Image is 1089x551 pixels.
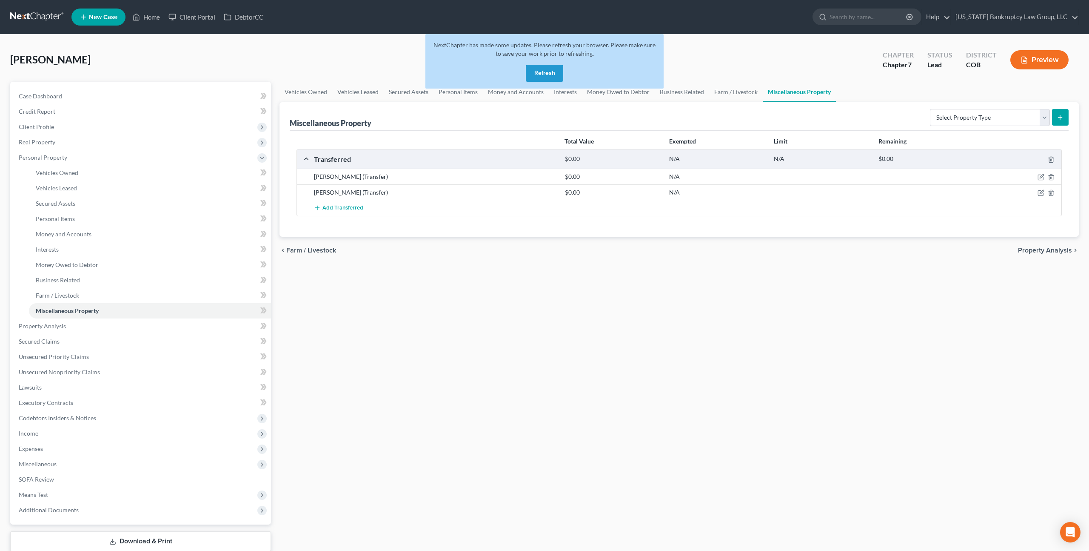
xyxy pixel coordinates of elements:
a: Home [128,9,164,25]
a: Money Owed to Debtor [29,257,271,273]
div: Chapter [883,50,914,60]
i: chevron_right [1072,247,1079,254]
span: Expenses [19,445,43,452]
a: Vehicles Leased [332,82,384,102]
a: Vehicles Leased [29,181,271,196]
a: Miscellaneous Property [29,303,271,319]
a: Unsecured Priority Claims [12,349,271,364]
a: Money and Accounts [29,227,271,242]
span: Secured Assets [36,200,75,207]
div: $0.00 [561,172,665,181]
div: $0.00 [874,155,979,163]
span: Credit Report [19,108,55,115]
strong: Exempted [669,138,696,145]
input: Search by name... [830,9,907,25]
span: Additional Documents [19,506,79,514]
div: Miscellaneous Property [290,118,371,128]
div: [PERSON_NAME] (Transfer) [310,172,561,181]
span: Lawsuits [19,384,42,391]
div: N/A [665,155,770,163]
span: Add Transferred [322,205,363,212]
span: Executory Contracts [19,399,73,406]
span: Personal Items [36,215,75,222]
a: Unsecured Nonpriority Claims [12,364,271,380]
a: Farm / Livestock [709,82,763,102]
a: Credit Report [12,104,271,119]
a: Case Dashboard [12,89,271,104]
button: Preview [1010,50,1069,69]
div: District [966,50,997,60]
span: 7 [908,60,912,69]
a: Help [922,9,950,25]
strong: Remaining [878,138,907,145]
strong: Limit [774,138,787,145]
span: Income [19,430,38,437]
span: Unsecured Nonpriority Claims [19,368,100,376]
strong: Total Value [564,138,594,145]
a: [US_STATE] Bankruptcy Law Group, LLC [951,9,1078,25]
div: N/A [665,172,770,181]
a: SOFA Review [12,472,271,487]
a: Client Portal [164,9,220,25]
button: Refresh [526,65,563,82]
button: Property Analysis chevron_right [1018,247,1079,254]
a: Property Analysis [12,319,271,334]
span: Miscellaneous Property [36,307,99,314]
span: Unsecured Priority Claims [19,353,89,360]
div: $0.00 [561,188,665,197]
span: Property Analysis [1018,247,1072,254]
a: Farm / Livestock [29,288,271,303]
a: Secured Assets [384,82,433,102]
div: Lead [927,60,952,70]
div: COB [966,60,997,70]
div: N/A [770,155,874,163]
span: New Case [89,14,117,20]
a: Business Related [29,273,271,288]
a: Secured Claims [12,334,271,349]
span: Codebtors Insiders & Notices [19,414,96,422]
span: Secured Claims [19,338,60,345]
div: $0.00 [561,155,665,163]
div: Chapter [883,60,914,70]
span: Personal Property [19,154,67,161]
span: Money Owed to Debtor [36,261,98,268]
span: Client Profile [19,123,54,130]
a: DebtorCC [220,9,268,25]
a: Lawsuits [12,380,271,395]
div: Transferred [310,155,561,164]
div: [PERSON_NAME] (Transfer) [310,188,561,197]
span: Business Related [36,276,80,284]
span: Farm / Livestock [36,292,79,299]
button: chevron_left Farm / Livestock [279,247,336,254]
span: Farm / Livestock [286,247,336,254]
i: chevron_left [279,247,286,254]
a: Business Related [655,82,709,102]
span: NextChapter has made some updates. Please refresh your browser. Please make sure to save your wor... [433,41,656,57]
a: Personal Items [29,211,271,227]
span: Money and Accounts [36,230,91,238]
span: Means Test [19,491,48,498]
span: Interests [36,246,59,253]
a: Interests [29,242,271,257]
span: Property Analysis [19,322,66,330]
span: [PERSON_NAME] [10,53,91,66]
a: Executory Contracts [12,395,271,410]
span: SOFA Review [19,476,54,483]
div: Status [927,50,952,60]
a: Secured Assets [29,196,271,211]
span: Miscellaneous [19,460,57,468]
a: Vehicles Owned [279,82,332,102]
span: Vehicles Owned [36,169,78,176]
a: Vehicles Owned [29,165,271,181]
span: Real Property [19,138,55,146]
div: N/A [665,188,770,197]
span: Case Dashboard [19,92,62,100]
span: Vehicles Leased [36,184,77,192]
div: Open Intercom Messenger [1060,522,1080,542]
button: Add Transferred [314,200,363,216]
a: Miscellaneous Property [763,82,836,102]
